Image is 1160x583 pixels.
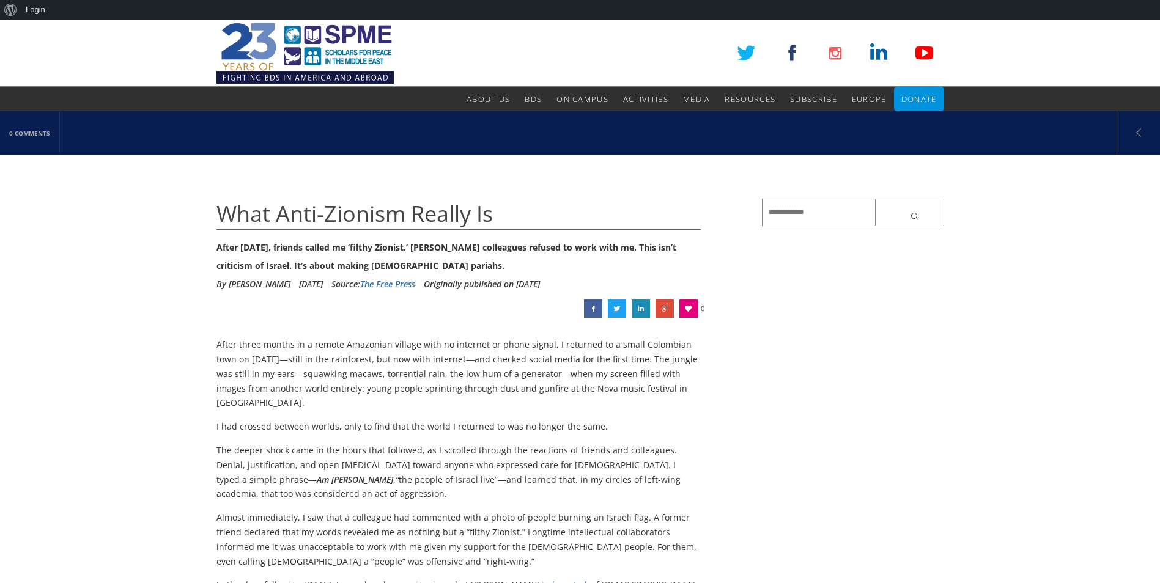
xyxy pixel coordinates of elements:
span: What Anti-Zionism Really Is [216,199,493,229]
a: About Us [467,87,510,111]
a: Donate [901,87,937,111]
p: The deeper shock came in the hours that followed, as I scrolled through the reactions of friends ... [216,443,701,501]
span: 0 [701,299,704,318]
a: Europe [852,87,887,111]
img: SPME [216,20,394,87]
span: Resources [725,94,775,105]
a: On Campus [556,87,608,111]
div: After [DATE], friends called me ‘filthy Zionist.’ [PERSON_NAME] colleagues refused to work with m... [216,238,701,275]
span: BDS [525,94,542,105]
a: What Anti-Zionism Really Is [656,299,674,318]
em: Am [PERSON_NAME] [317,474,393,485]
p: I had crossed between worlds, only to find that the world I returned to was no longer the same. [216,419,701,434]
a: The Free Press [360,278,415,290]
span: Activities [623,94,668,105]
span: On Campus [556,94,608,105]
span: Europe [852,94,887,105]
a: What Anti-Zionism Really Is [632,299,650,318]
a: What Anti-Zionism Really Is [584,299,602,318]
a: BDS [525,87,542,111]
span: Donate [901,94,937,105]
a: What Anti-Zionism Really Is [608,299,626,318]
em: “ [396,474,399,485]
li: Originally published on [DATE] [424,275,540,293]
a: Resources [725,87,775,111]
p: After three months in a remote Amazonian village with no internet or phone signal, I returned to ... [216,337,701,410]
div: Source: [331,275,415,293]
span: About Us [467,94,510,105]
a: Subscribe [790,87,837,111]
li: [DATE] [299,275,323,293]
li: By [PERSON_NAME] [216,275,290,293]
span: Media [683,94,711,105]
p: Almost immediately, I saw that a colleague had commented with a photo of people burning an Israel... [216,510,701,568]
a: Media [683,87,711,111]
span: Subscribe [790,94,837,105]
a: Activities [623,87,668,111]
